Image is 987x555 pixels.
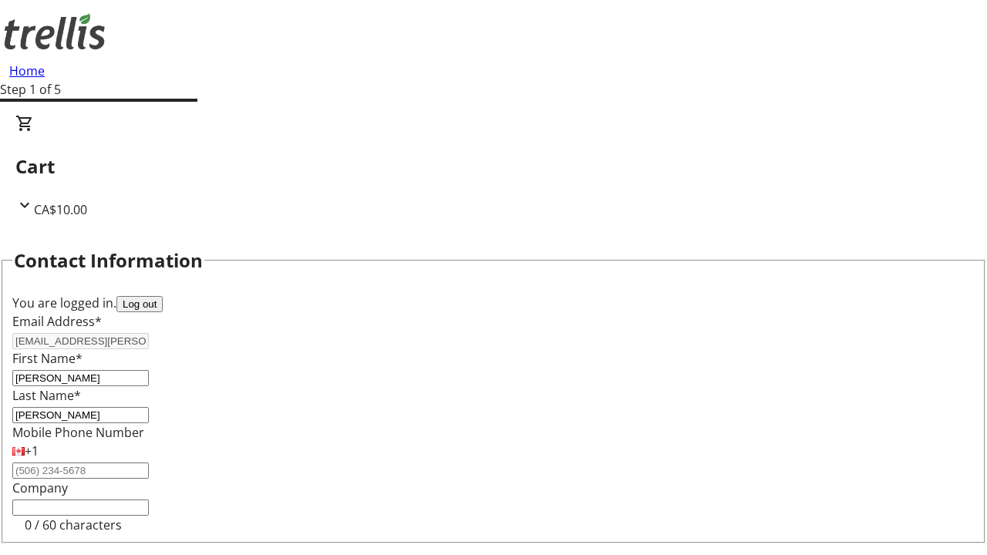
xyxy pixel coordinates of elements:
label: Email Address* [12,313,102,330]
label: Mobile Phone Number [12,424,144,441]
label: First Name* [12,350,83,367]
label: Company [12,479,68,496]
h2: Cart [15,153,972,180]
input: (506) 234-5678 [12,462,149,479]
div: You are logged in. [12,294,975,312]
h2: Contact Information [14,247,203,274]
button: Log out [116,296,163,312]
label: Last Name* [12,387,81,404]
div: CartCA$10.00 [15,114,972,219]
span: CA$10.00 [34,201,87,218]
tr-character-limit: 0 / 60 characters [25,516,122,533]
